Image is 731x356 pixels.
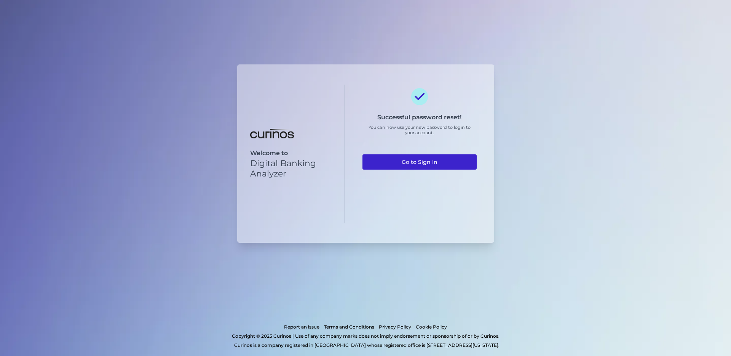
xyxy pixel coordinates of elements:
h3: Successful password reset! [377,114,461,121]
p: Curinos is a company registered in [GEOGRAPHIC_DATA] whose registered office is [STREET_ADDRESS][... [40,341,694,350]
p: Digital Banking Analyzer [250,158,332,179]
a: Terms and Conditions [324,322,374,332]
img: Digital Banking Analyzer [250,129,294,139]
a: Report an issue [284,322,319,332]
p: You can now use your new password to login to your account. [362,125,477,135]
a: Privacy Policy [379,322,411,332]
p: Copyright © 2025 Curinos | Use of any company marks does not imply endorsement or sponsorship of ... [37,332,694,341]
p: Welcome to [250,149,332,157]
a: Cookie Policy [416,322,447,332]
a: Go to Sign In [362,154,477,170]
